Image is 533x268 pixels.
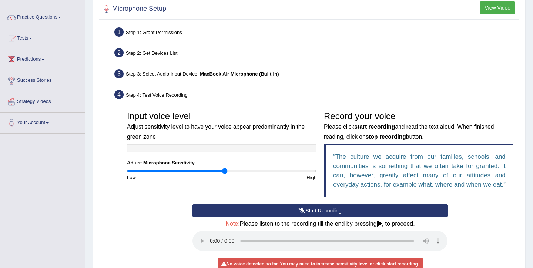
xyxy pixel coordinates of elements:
[192,221,447,227] h4: Please listen to the recording till the end by pressing , to proceed.
[0,7,85,26] a: Practice Questions
[354,124,395,130] b: start recording
[197,71,279,77] span: –
[222,174,320,181] div: High
[0,113,85,131] a: Your Account
[0,70,85,89] a: Success Stories
[127,111,316,141] h3: Input voice level
[192,204,447,217] button: Start Recording
[127,124,305,140] small: Adjust sensitivity level to have your voice appear predominantly in the green zone
[333,153,506,188] q: The culture we acquire from our families, schools, and communities is something that we often tak...
[111,67,522,83] div: Step 3: Select Audio Input Device
[127,159,195,166] label: Adjust Microphone Senstivity
[111,25,522,41] div: Step 1: Grant Permissions
[0,49,85,68] a: Predictions
[324,124,494,140] small: Please click and read the text aloud. When finished reading, click on button.
[123,174,222,181] div: Low
[0,28,85,47] a: Tests
[111,88,522,104] div: Step 4: Test Voice Recording
[101,3,166,14] h2: Microphone Setup
[324,111,513,141] h3: Record your voice
[480,1,515,14] button: View Video
[366,134,406,140] b: stop recording
[200,71,279,77] b: MacBook Air Microphone (Built-in)
[0,91,85,110] a: Strategy Videos
[111,46,522,62] div: Step 2: Get Devices List
[225,221,239,227] span: Note:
